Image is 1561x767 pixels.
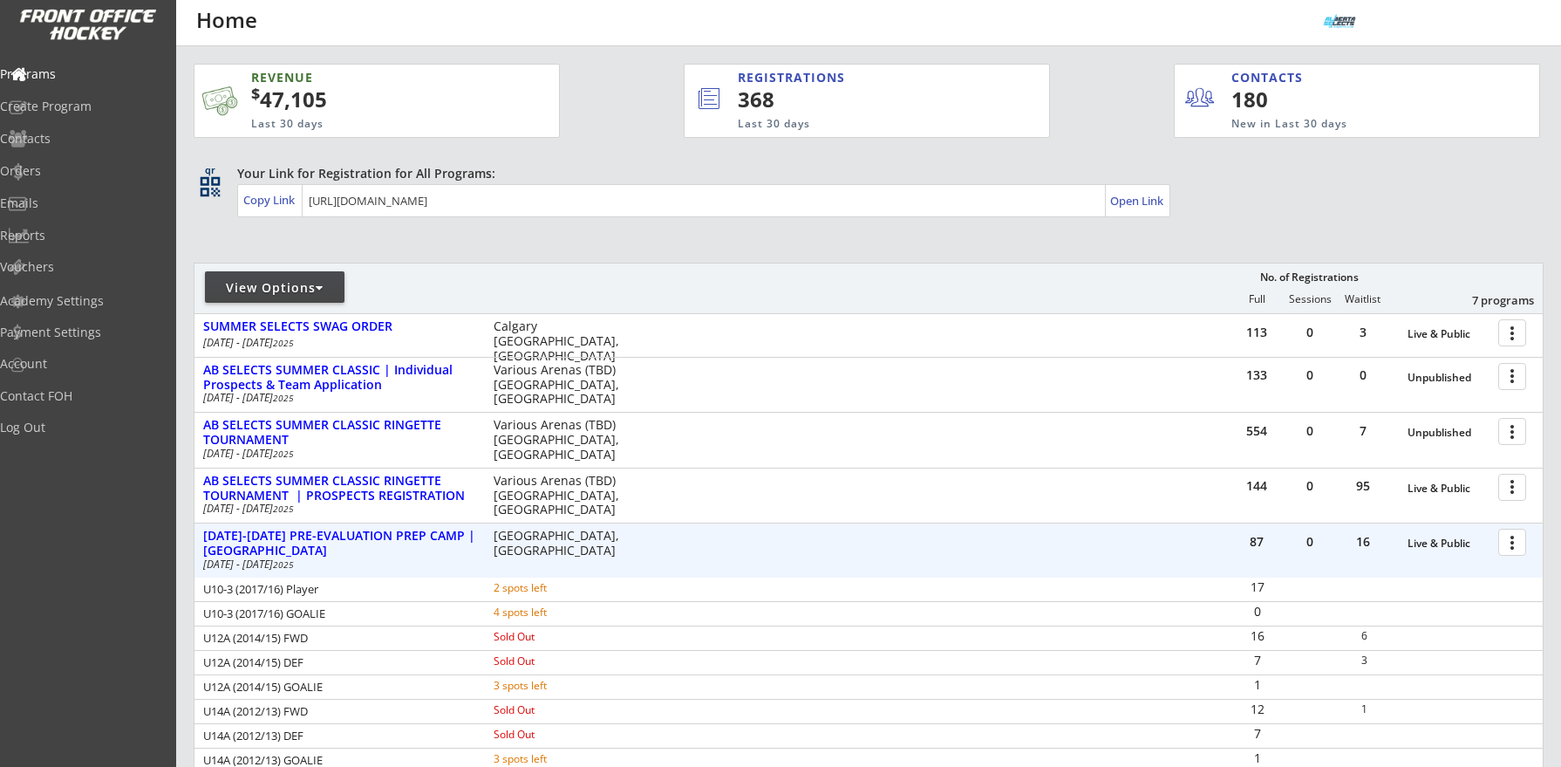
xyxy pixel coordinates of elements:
button: more_vert [1498,319,1526,346]
button: more_vert [1498,474,1526,501]
div: 3 spots left [494,754,606,764]
div: Copy Link [243,192,298,208]
div: Various Arenas (TBD) [GEOGRAPHIC_DATA], [GEOGRAPHIC_DATA] [494,418,631,462]
div: 87 [1230,536,1283,548]
div: 1 [1339,704,1390,715]
button: more_vert [1498,529,1526,556]
div: 4 spots left [494,607,606,618]
div: [DATE] - [DATE] [203,559,470,570]
div: 1 [1231,679,1283,691]
div: AB SELECTS SUMMER CLASSIC RINGETTE TOURNAMENT | PROSPECTS REGISTRATION [203,474,475,503]
em: 2025 [273,503,294,515]
div: U10-3 (2017/16) Player [203,584,470,595]
div: AB SELECTS SUMMER CLASSIC | Individual Prospects & Team Application [203,363,475,393]
div: Unpublished [1408,372,1489,384]
div: Sold Out [494,729,606,740]
button: more_vert [1498,363,1526,390]
div: 0 [1284,536,1336,548]
div: Calgary [GEOGRAPHIC_DATA], [GEOGRAPHIC_DATA] [494,319,631,363]
div: U12A (2014/15) DEF [203,657,470,668]
div: Sold Out [494,632,606,642]
div: 0 [1284,425,1336,437]
div: 0 [1284,369,1336,381]
div: 17 [1231,581,1283,593]
div: Open Link [1110,194,1165,209]
div: New in Last 30 days [1231,117,1458,132]
div: 16 [1231,630,1283,642]
div: Live & Public [1408,538,1489,550]
div: Waitlist [1336,293,1388,305]
div: Last 30 days [251,117,474,132]
div: Sold Out [494,705,606,716]
div: SUMMER SELECTS SWAG ORDER [203,319,475,334]
div: CONTACTS [1231,69,1311,86]
em: 2025 [273,392,294,404]
div: 144 [1230,480,1283,492]
div: Live & Public [1408,483,1489,495]
sup: $ [251,83,260,104]
div: Sessions [1284,293,1336,305]
em: 2025 [273,337,294,349]
div: 3 [1337,326,1389,339]
div: [DATE] - [DATE] [203,338,470,348]
div: 3 [1339,655,1390,666]
div: 7 [1337,425,1389,437]
div: Your Link for Registration for All Programs: [237,165,1489,182]
div: Various Arenas (TBD) [GEOGRAPHIC_DATA], [GEOGRAPHIC_DATA] [494,363,631,407]
div: 0 [1337,369,1389,381]
em: 2025 [273,448,294,460]
div: U10-3 (2017/16) GOALIE [203,608,470,620]
div: No. of Registrations [1255,271,1363,284]
div: 7 programs [1443,292,1534,308]
div: U14A (2012/13) DEF [203,730,470,742]
div: 7 [1231,728,1283,740]
em: 2025 [273,558,294,571]
div: qr [199,165,220,176]
div: Sold Out [494,656,606,667]
div: Various Arenas (TBD) [GEOGRAPHIC_DATA], [GEOGRAPHIC_DATA] [494,474,631,517]
div: Full [1230,293,1283,305]
div: 47,105 [251,85,504,114]
div: 6 [1339,631,1390,641]
div: 3 spots left [494,681,606,691]
div: U14A (2012/13) FWD [203,706,470,717]
div: [GEOGRAPHIC_DATA], [GEOGRAPHIC_DATA] [494,529,631,558]
div: AB SELECTS SUMMER CLASSIC RINGETTE TOURNAMENT [203,418,475,448]
a: Open Link [1110,188,1165,213]
div: 0 [1284,480,1336,492]
div: [DATE] - [DATE] [203,393,470,403]
div: 554 [1230,425,1283,437]
div: 1 [1231,752,1283,764]
div: 95 [1337,480,1389,492]
div: 368 [738,85,991,114]
div: View Options [205,279,344,297]
div: REVENUE [251,69,474,86]
div: U14A (2012/13) GOALIE [203,755,470,766]
div: [DATE]-[DATE] PRE-EVALUATION PREP CAMP | [GEOGRAPHIC_DATA] [203,529,475,558]
div: 133 [1230,369,1283,381]
div: [DATE] - [DATE] [203,503,470,514]
div: [DATE] - [DATE] [203,449,470,459]
div: 180 [1231,85,1339,114]
div: 113 [1230,326,1283,339]
div: Live & Public [1408,328,1489,340]
button: more_vert [1498,418,1526,445]
div: Last 30 days [738,117,978,132]
div: U12A (2014/15) GOALIE [203,681,470,693]
div: 2 spots left [494,583,606,593]
div: REGISTRATIONS [738,69,968,86]
div: 16 [1337,536,1389,548]
div: 12 [1231,703,1283,716]
button: qr_code [197,174,223,200]
div: 0 [1284,326,1336,339]
div: U12A (2014/15) FWD [203,633,470,644]
div: 7 [1231,654,1283,667]
div: Unpublished [1408,427,1489,439]
div: 0 [1231,606,1283,618]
